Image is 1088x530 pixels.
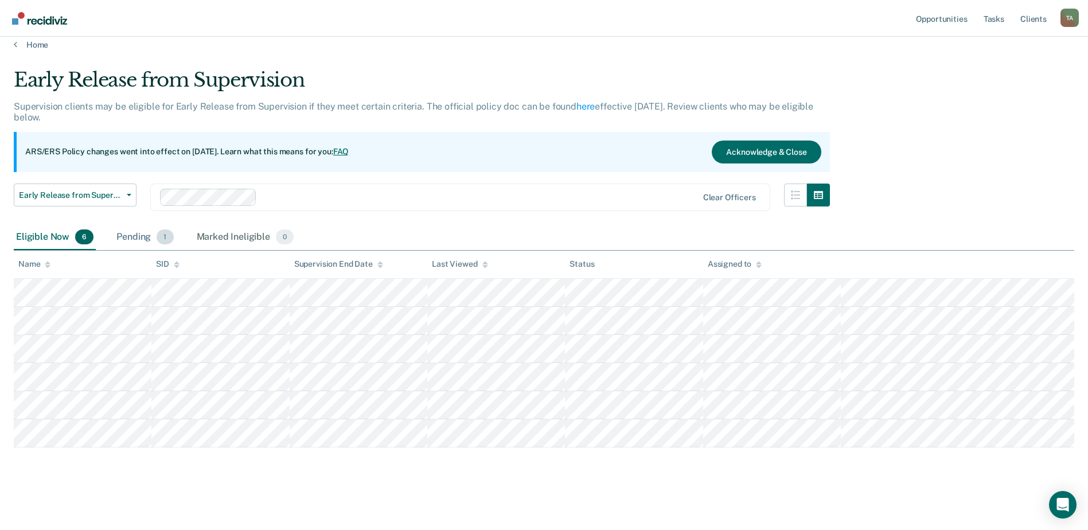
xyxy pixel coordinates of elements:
button: Early Release from Supervision [14,184,137,206]
div: Marked Ineligible0 [194,225,297,250]
div: T A [1060,9,1079,27]
p: ARS/ERS Policy changes went into effect on [DATE]. Learn what this means for you: [25,146,349,158]
span: Early Release from Supervision [19,190,122,200]
div: Pending1 [114,225,176,250]
div: Supervision End Date [294,259,383,269]
div: Last Viewed [432,259,488,269]
div: Early Release from Supervision [14,68,830,101]
div: Name [18,259,50,269]
button: Acknowledge & Close [712,141,821,163]
div: Status [570,259,594,269]
a: FAQ [333,147,349,156]
p: Supervision clients may be eligible for Early Release from Supervision if they meet certain crite... [14,101,813,123]
img: Recidiviz [12,12,67,25]
div: Clear officers [703,193,756,202]
div: Assigned to [708,259,762,269]
div: SID [156,259,180,269]
a: here [576,101,595,112]
a: Home [14,40,1074,50]
span: 0 [276,229,294,244]
div: Open Intercom Messenger [1049,491,1077,519]
span: 6 [75,229,93,244]
span: 1 [157,229,173,244]
button: Profile dropdown button [1060,9,1079,27]
div: Eligible Now6 [14,225,96,250]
